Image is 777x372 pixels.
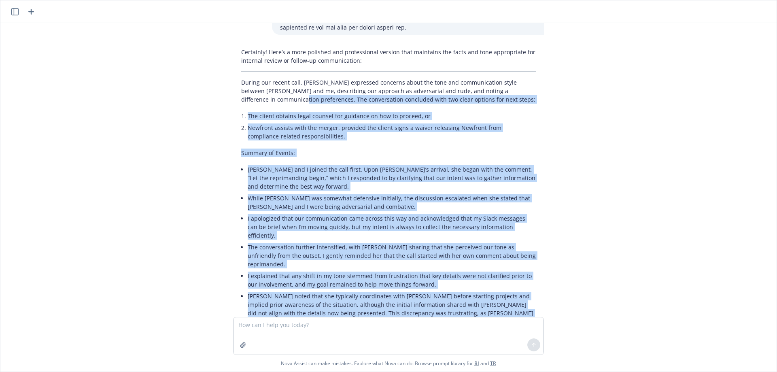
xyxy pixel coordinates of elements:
[490,360,496,367] a: TR
[474,360,479,367] a: BI
[248,270,536,290] li: I explained that any shift in my tone stemmed from frustration that key details were not clarifie...
[248,213,536,241] li: I apologized that our communication came across this way and acknowledged that my Slack messages ...
[241,78,536,104] p: During our recent call, [PERSON_NAME] expressed concerns about the tone and communication style b...
[248,290,536,327] li: [PERSON_NAME] noted that she typically coordinates with [PERSON_NAME] before starting projects an...
[4,355,773,372] span: Nova Assist can make mistakes. Explore what Nova can do: Browse prompt library for and
[248,164,536,192] li: [PERSON_NAME] and I joined the call first. Upon [PERSON_NAME]’s arrival, she began with the comme...
[241,48,536,65] p: Certainly! Here’s a more polished and professional version that maintains the facts and tone appr...
[248,122,536,142] li: Newfront assists with the merger, provided the client signs a waiver releasing Newfront from comp...
[248,241,536,270] li: The conversation further intensified, with [PERSON_NAME] sharing that she perceived our tone as u...
[248,192,536,213] li: While [PERSON_NAME] was somewhat defensive initially, the discussion escalated when she stated th...
[241,149,536,157] p: Summary of Events:
[248,110,536,122] li: The client obtains legal counsel for guidance on how to proceed, or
